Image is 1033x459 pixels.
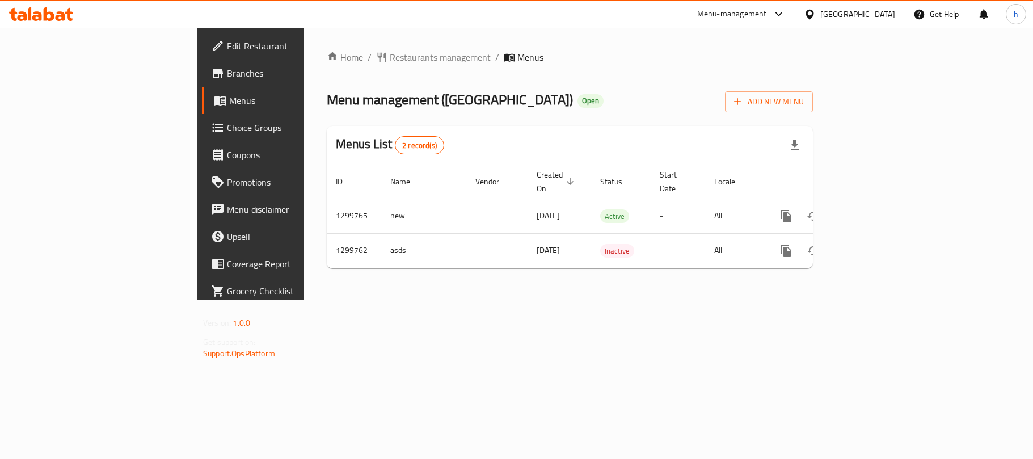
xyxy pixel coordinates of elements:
[233,315,250,330] span: 1.0.0
[227,175,361,189] span: Promotions
[651,233,705,268] td: -
[705,199,764,233] td: All
[800,237,827,264] button: Change Status
[705,233,764,268] td: All
[781,132,808,159] div: Export file
[725,91,813,112] button: Add New Menu
[202,196,370,223] a: Menu disclaimer
[227,257,361,271] span: Coverage Report
[764,165,891,199] th: Actions
[577,94,604,108] div: Open
[820,8,895,20] div: [GEOGRAPHIC_DATA]
[202,87,370,114] a: Menus
[773,237,800,264] button: more
[395,140,444,151] span: 2 record(s)
[227,203,361,216] span: Menu disclaimer
[390,50,491,64] span: Restaurants management
[517,50,543,64] span: Menus
[202,277,370,305] a: Grocery Checklist
[381,233,466,268] td: asds
[227,66,361,80] span: Branches
[227,121,361,134] span: Choice Groups
[327,165,891,268] table: enhanced table
[336,136,444,154] h2: Menus List
[390,175,425,188] span: Name
[203,335,255,349] span: Get support on:
[381,199,466,233] td: new
[537,208,560,223] span: [DATE]
[227,230,361,243] span: Upsell
[600,210,629,223] span: Active
[202,250,370,277] a: Coverage Report
[714,175,750,188] span: Locale
[800,203,827,230] button: Change Status
[202,169,370,196] a: Promotions
[475,175,514,188] span: Vendor
[537,243,560,258] span: [DATE]
[697,7,767,21] div: Menu-management
[734,95,804,109] span: Add New Menu
[327,87,573,112] span: Menu management ( [GEOGRAPHIC_DATA] )
[202,60,370,87] a: Branches
[203,315,231,330] span: Version:
[202,223,370,250] a: Upsell
[660,168,692,195] span: Start Date
[577,96,604,106] span: Open
[537,168,577,195] span: Created On
[327,50,813,64] nav: breadcrumb
[202,32,370,60] a: Edit Restaurant
[227,39,361,53] span: Edit Restaurant
[229,94,361,107] span: Menus
[202,141,370,169] a: Coupons
[600,175,637,188] span: Status
[202,114,370,141] a: Choice Groups
[600,245,634,258] span: Inactive
[651,199,705,233] td: -
[1014,8,1018,20] span: h
[203,346,275,361] a: Support.OpsPlatform
[227,284,361,298] span: Grocery Checklist
[773,203,800,230] button: more
[336,175,357,188] span: ID
[227,148,361,162] span: Coupons
[376,50,491,64] a: Restaurants management
[495,50,499,64] li: /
